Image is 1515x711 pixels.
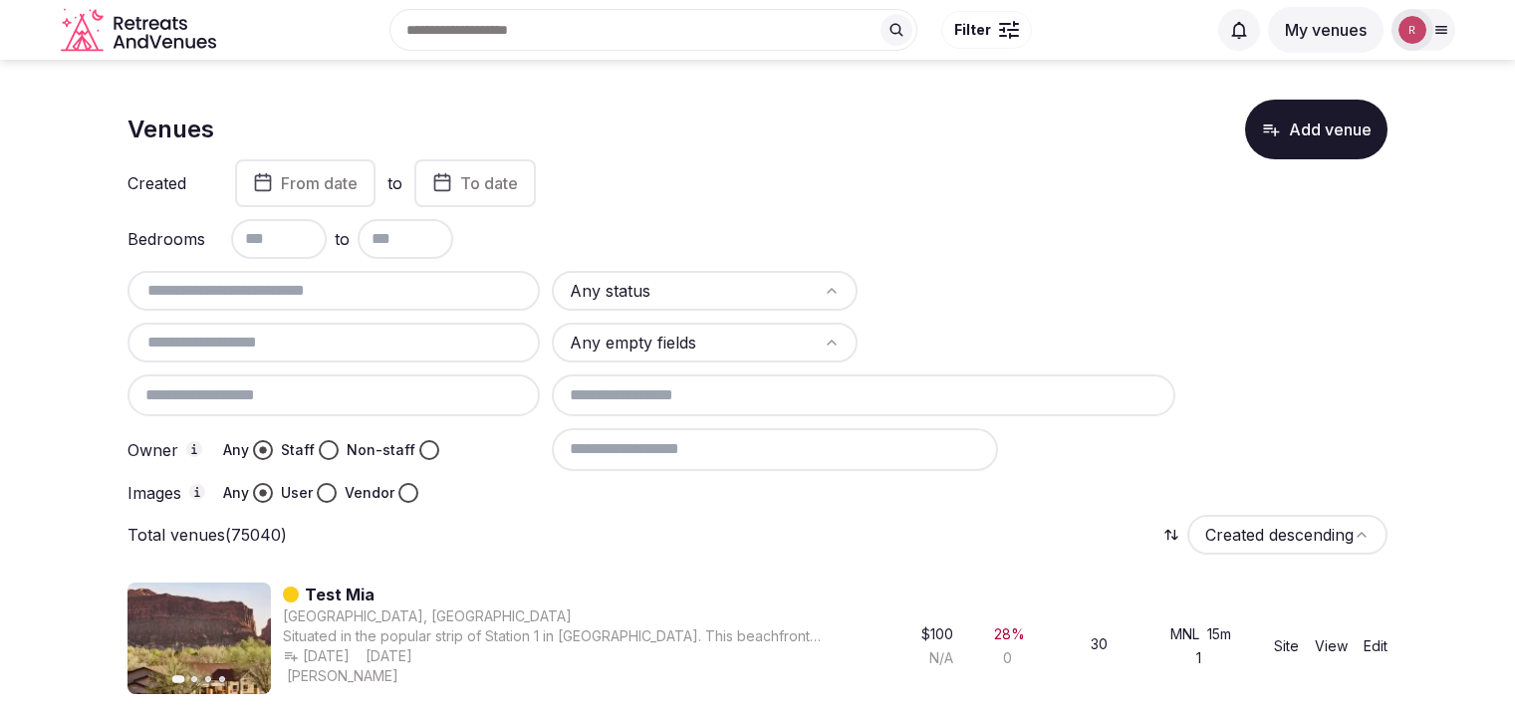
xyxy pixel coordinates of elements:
button: 30 [1091,634,1112,654]
a: Test Mia [305,583,375,606]
h1: Venues [127,113,214,146]
button: Go to slide 4 [219,676,225,682]
label: Any [223,440,249,460]
button: [GEOGRAPHIC_DATA], [GEOGRAPHIC_DATA] [283,606,572,626]
label: Created [127,175,207,191]
button: [DATE] [283,646,350,666]
div: 15 m [1207,624,1231,644]
span: From date [281,173,358,193]
p: Total venues (75040) [127,524,287,546]
label: Vendor [345,483,394,503]
button: Go to slide 3 [205,676,211,682]
label: Non-staff [347,440,415,460]
label: User [281,483,313,503]
button: [DATE] [362,646,412,666]
label: Owner [127,441,207,459]
label: Images [127,484,207,502]
span: To date [460,173,518,193]
button: 15m [1207,624,1231,644]
button: Add venue [1245,100,1388,159]
svg: Retreats and Venues company logo [61,8,220,53]
a: Site [1274,636,1299,656]
div: 28 % [994,624,1025,644]
button: N/A [929,648,957,668]
button: To date [414,159,536,207]
button: My venues [1268,7,1384,53]
button: 28% [994,624,1025,644]
button: Go to slide 1 [172,675,185,683]
button: [PERSON_NAME] [283,666,402,686]
label: Bedrooms [127,231,207,247]
label: Any [223,483,249,503]
button: MNL [1170,624,1203,644]
button: Go to slide 2 [191,676,197,682]
span: to [335,227,350,251]
a: View [1315,636,1348,656]
button: From date [235,159,376,207]
button: 1 [1196,648,1205,668]
div: Situated in the popular strip of Station 1 in [GEOGRAPHIC_DATA]. This beachfront resort features ... [283,626,842,646]
label: Staff [281,440,315,460]
span: 30 [1091,634,1108,654]
button: Filter [941,11,1032,49]
img: Featured image for Test Mia [127,583,271,694]
label: to [387,172,402,194]
button: Images [189,484,205,500]
img: robiejavier [1398,16,1426,44]
span: Filter [954,20,991,40]
button: $100 [921,624,957,644]
a: Visit the homepage [61,8,220,53]
span: 0 [1003,648,1012,668]
button: Owner [186,441,202,457]
a: My venues [1268,20,1384,40]
a: Edit [1364,636,1388,656]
